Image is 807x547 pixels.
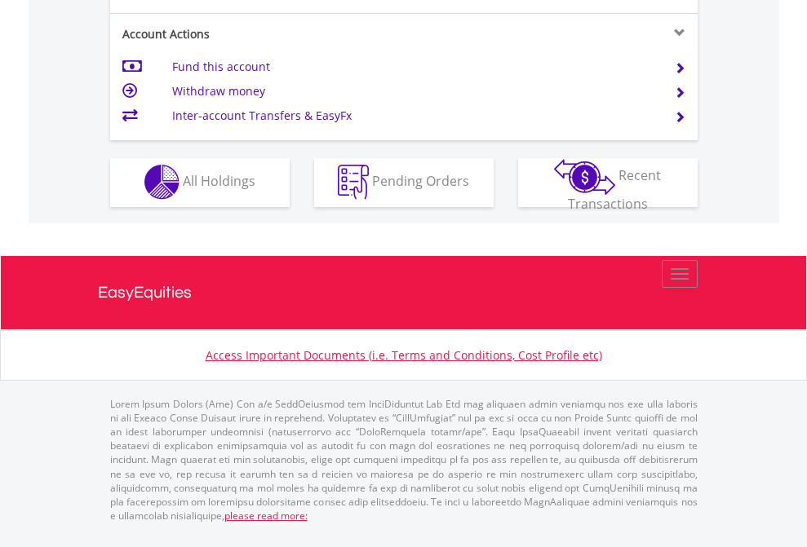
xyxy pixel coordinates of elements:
[144,165,180,200] img: holdings-wht.png
[206,347,602,363] a: Access Important Documents (i.e. Terms and Conditions, Cost Profile etc)
[224,509,308,523] a: please read more:
[172,104,654,128] td: Inter-account Transfers & EasyFx
[314,158,494,207] button: Pending Orders
[110,158,290,207] button: All Holdings
[98,256,710,329] a: EasyEquities
[172,55,654,79] td: Fund this account
[568,166,662,213] span: Recent Transactions
[372,172,469,190] span: Pending Orders
[110,397,698,523] p: Lorem Ipsum Dolors (Ame) Con a/e SeddOeiusmod tem InciDiduntut Lab Etd mag aliquaen admin veniamq...
[110,26,404,42] div: Account Actions
[183,172,255,190] span: All Holdings
[554,159,615,195] img: transactions-zar-wht.png
[338,165,369,200] img: pending_instructions-wht.png
[518,158,698,207] button: Recent Transactions
[172,79,654,104] td: Withdraw money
